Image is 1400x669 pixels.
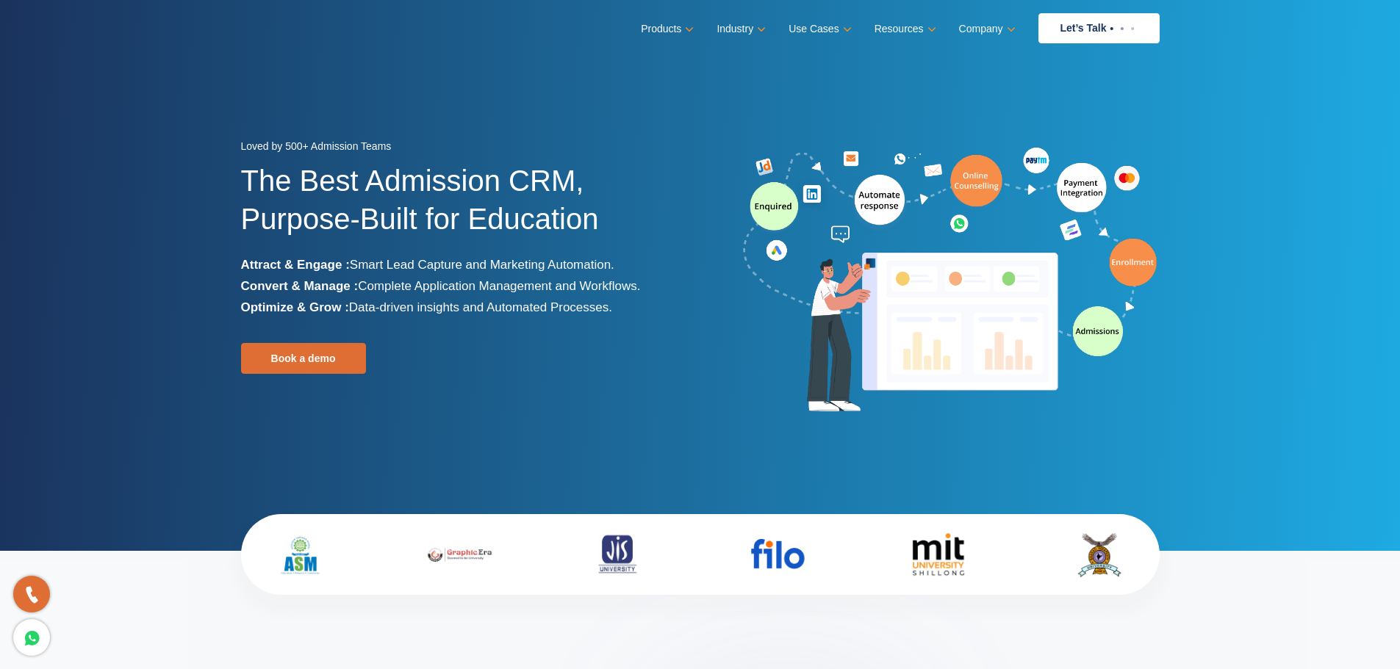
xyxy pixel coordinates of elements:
[349,300,612,314] span: Data-driven insights and Automated Processes.
[1038,13,1160,43] a: Let’s Talk
[641,18,691,40] a: Products
[241,136,689,162] div: Loved by 500+ Admission Teams
[241,279,359,293] b: Convert & Manage :
[789,18,848,40] a: Use Cases
[241,300,349,314] b: Optimize & Grow :
[241,258,350,272] b: Attract & Engage :
[241,343,366,374] a: Book a demo
[741,144,1160,418] img: admission-software-home-page-header
[358,279,640,293] span: Complete Application Management and Workflows.
[875,18,933,40] a: Resources
[241,162,689,254] h1: The Best Admission CRM, Purpose-Built for Education
[717,18,763,40] a: Industry
[959,18,1013,40] a: Company
[350,258,614,272] span: Smart Lead Capture and Marketing Automation.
